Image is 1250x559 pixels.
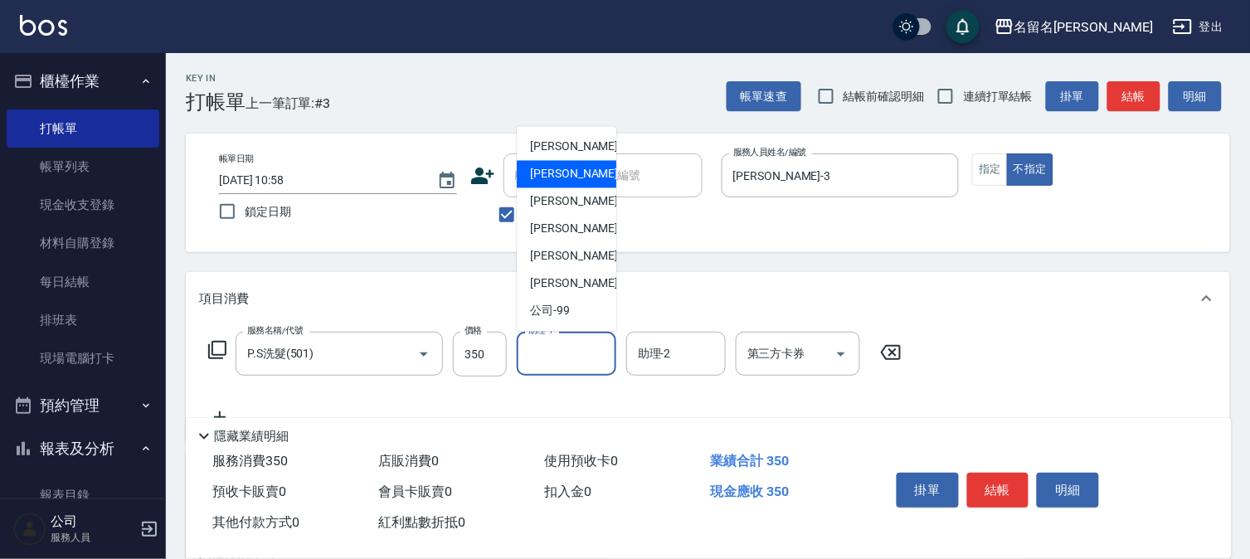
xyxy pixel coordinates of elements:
[530,303,570,320] span: 公司 -99
[219,167,421,194] input: YYYY/MM/DD hh:mm
[967,473,1029,508] button: 結帳
[733,146,806,158] label: 服務人員姓名/編號
[1007,153,1053,186] button: 不指定
[7,186,159,224] a: 現金收支登錄
[212,514,299,530] span: 其他付款方式 0
[247,324,303,337] label: 服務名稱/代號
[464,324,482,337] label: 價格
[963,88,1033,105] span: 連續打單結帳
[1037,473,1099,508] button: 明細
[411,341,437,367] button: Open
[245,203,291,221] span: 鎖定日期
[710,453,789,469] span: 業績合計 350
[544,484,591,499] span: 扣入金 0
[530,139,628,156] span: [PERSON_NAME] -1
[530,221,635,238] span: [PERSON_NAME] -21
[7,476,159,514] a: 報表目錄
[844,88,925,105] span: 結帳前確認明細
[378,453,439,469] span: 店販消費 0
[7,224,159,262] a: 材料自購登錄
[219,153,254,165] label: 帳單日期
[186,272,1230,325] div: 項目消費
[51,513,135,530] h5: 公司
[530,248,635,265] span: [PERSON_NAME] -22
[378,514,465,530] span: 紅利點數折抵 0
[7,384,159,427] button: 預約管理
[1169,81,1222,112] button: 明細
[530,166,628,183] span: [PERSON_NAME] -3
[828,341,854,367] button: Open
[199,290,249,308] p: 項目消費
[214,428,289,445] p: 隱藏業績明細
[897,473,959,508] button: 掛單
[246,93,331,114] span: 上一筆訂單:#3
[51,530,135,545] p: 服務人員
[1046,81,1099,112] button: 掛單
[186,73,246,84] h2: Key In
[186,90,246,114] h3: 打帳單
[1014,17,1153,37] div: 名留名[PERSON_NAME]
[727,81,801,112] button: 帳單速查
[544,453,618,469] span: 使用預收卡 0
[7,60,159,103] button: 櫃檯作業
[378,484,452,499] span: 會員卡販賣 0
[13,513,46,546] img: Person
[427,161,467,201] button: Choose date, selected date is 2025-08-18
[7,427,159,470] button: 報表及分析
[530,193,628,211] span: [PERSON_NAME] -7
[7,148,159,186] a: 帳單列表
[7,109,159,148] a: 打帳單
[212,484,286,499] span: 預收卡販賣 0
[7,339,159,377] a: 現場電腦打卡
[7,301,159,339] a: 排班表
[988,10,1160,44] button: 名留名[PERSON_NAME]
[972,153,1008,186] button: 指定
[20,15,67,36] img: Logo
[710,484,789,499] span: 現金應收 350
[946,10,980,43] button: save
[7,263,159,301] a: 每日結帳
[530,275,635,293] span: [PERSON_NAME] -22
[1166,12,1230,42] button: 登出
[212,453,288,469] span: 服務消費 350
[1107,81,1160,112] button: 結帳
